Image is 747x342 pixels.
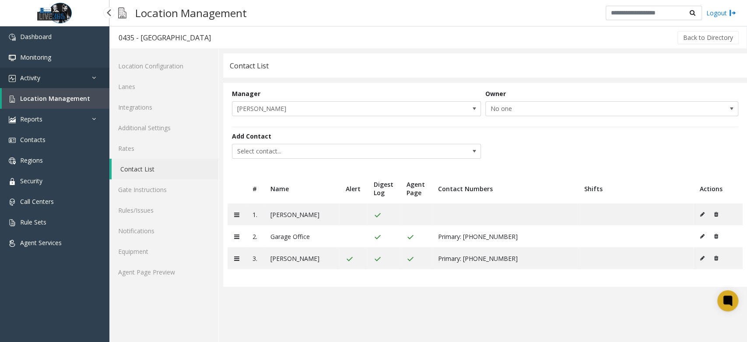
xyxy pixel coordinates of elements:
[264,174,339,203] th: Name
[407,234,414,241] img: check
[232,144,431,158] span: Select contact...
[693,174,743,203] th: Actions
[20,53,51,61] span: Monitoring
[729,8,736,18] img: logout
[109,97,218,118] a: Integrations
[486,102,687,116] span: No one
[20,197,54,206] span: Call Centers
[109,262,218,282] a: Agent Page Preview
[109,241,218,262] a: Equipment
[374,234,381,241] img: check
[109,118,218,138] a: Additional Settings
[264,225,339,247] td: Garage Office
[20,218,46,226] span: Rule Sets
[118,2,126,24] img: pageIcon
[9,54,16,61] img: 'icon'
[374,212,381,219] img: check
[578,174,693,203] th: Shifts
[20,135,46,144] span: Contacts
[109,138,218,159] a: Rates
[20,239,62,247] span: Agent Services
[9,75,16,82] img: 'icon'
[9,199,16,206] img: 'icon'
[20,32,52,41] span: Dashboard
[2,88,109,109] a: Location Management
[9,240,16,247] img: 'icon'
[109,200,218,221] a: Rules/Issues
[112,159,218,179] a: Contact List
[109,76,218,97] a: Lanes
[9,178,16,185] img: 'icon'
[485,89,506,98] label: Owner
[367,174,400,203] th: Digest Log
[9,34,16,41] img: 'icon'
[677,31,739,44] button: Back to Directory
[131,2,251,24] h3: Location Management
[246,225,264,247] td: 2.
[706,8,736,18] a: Logout
[407,256,414,263] img: check
[339,174,367,203] th: Alert
[246,247,264,269] td: 3.
[20,74,40,82] span: Activity
[400,174,431,203] th: Agent Page
[232,102,431,116] span: [PERSON_NAME]
[246,174,264,203] th: #
[9,137,16,144] img: 'icon'
[9,116,16,123] img: 'icon'
[438,254,518,263] span: Primary: [PHONE_NUMBER]
[246,203,264,225] td: 1.
[119,32,211,43] div: 0435 - [GEOGRAPHIC_DATA]
[109,56,218,76] a: Location Configuration
[264,203,339,225] td: [PERSON_NAME]
[9,96,16,103] img: 'icon'
[346,256,353,263] img: check
[374,256,381,263] img: check
[230,60,269,71] div: Contact List
[20,156,43,164] span: Regions
[232,132,271,141] label: Add Contact
[109,221,218,241] a: Notifications
[9,219,16,226] img: 'icon'
[20,94,90,103] span: Location Management
[20,177,42,185] span: Security
[9,157,16,164] img: 'icon'
[264,247,339,269] td: [PERSON_NAME]
[20,115,42,123] span: Reports
[438,232,518,241] span: Primary: [PHONE_NUMBER]
[232,89,260,98] label: Manager
[431,174,578,203] th: Contact Numbers
[109,179,218,200] a: Gate Instructions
